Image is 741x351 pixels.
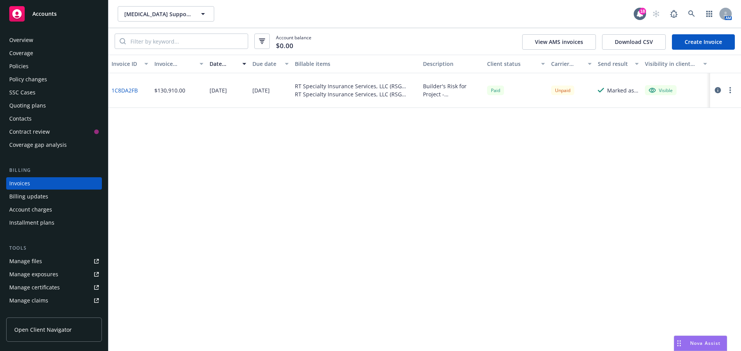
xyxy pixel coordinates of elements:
[6,177,102,190] a: Invoices
[276,41,293,51] span: $0.00
[112,86,138,94] a: 1C8DA2FB
[420,55,484,73] button: Description
[154,86,185,94] div: $130,910.00
[6,73,102,86] a: Policy changes
[674,336,684,351] div: Drag to move
[6,47,102,59] a: Coverage
[6,268,102,280] a: Manage exposures
[295,60,417,68] div: Billable items
[607,86,639,94] div: Marked as sent
[648,6,664,22] a: Start snowing
[118,6,214,22] button: [MEDICAL_DATA] Support Community [GEOGRAPHIC_DATA]
[206,55,249,73] button: Date issued
[9,139,67,151] div: Coverage gap analysis
[598,60,630,68] div: Send result
[6,166,102,174] div: Billing
[639,8,646,15] div: 18
[249,55,292,73] button: Due date
[112,60,140,68] div: Invoice ID
[292,55,420,73] button: Billable items
[6,307,102,320] a: Manage BORs
[684,6,699,22] a: Search
[6,60,102,72] a: Policies
[210,86,227,94] div: [DATE]
[548,55,595,73] button: Carrier status
[6,139,102,151] a: Coverage gap analysis
[6,294,102,307] a: Manage claims
[6,190,102,203] a: Billing updates
[484,55,548,73] button: Client status
[602,34,666,50] button: Download CSV
[9,99,46,112] div: Quoting plans
[6,255,102,267] a: Manage files
[6,281,102,294] a: Manage certificates
[120,38,126,44] svg: Search
[9,203,52,216] div: Account charges
[252,86,270,94] div: [DATE]
[124,10,191,18] span: [MEDICAL_DATA] Support Community [GEOGRAPHIC_DATA]
[9,281,60,294] div: Manage certificates
[9,177,30,190] div: Invoices
[9,60,29,72] div: Policies
[9,113,32,125] div: Contacts
[9,190,48,203] div: Billing updates
[522,34,596,50] button: View AMS invoices
[9,217,54,229] div: Installment plans
[154,60,195,68] div: Invoice amount
[642,55,710,73] button: Visibility in client dash
[9,307,46,320] div: Manage BORs
[9,255,42,267] div: Manage files
[551,86,574,95] div: Unpaid
[9,86,36,99] div: SSC Cases
[295,90,417,98] div: RT Specialty Insurance Services, LLC (RSG Specialty, LLC) - Excl Earth Movement
[126,34,248,49] input: Filter by keyword...
[9,34,33,46] div: Overview
[666,6,682,22] a: Report a Bug
[674,336,727,351] button: Nova Assist
[108,55,151,73] button: Invoice ID
[702,6,717,22] a: Switch app
[6,99,102,112] a: Quoting plans
[649,87,673,94] div: Visible
[6,244,102,252] div: Tools
[9,126,50,138] div: Contract review
[6,126,102,138] a: Contract review
[690,340,721,346] span: Nova Assist
[551,60,584,68] div: Carrier status
[487,60,536,68] div: Client status
[9,268,58,280] div: Manage exposures
[14,326,72,334] span: Open Client Navigator
[252,60,281,68] div: Due date
[487,86,504,95] div: Paid
[6,113,102,125] a: Contacts
[6,34,102,46] a: Overview
[151,55,207,73] button: Invoice amount
[423,60,481,68] div: Description
[645,60,699,68] div: Visibility in client dash
[423,82,481,98] div: Builder's Risk for Project - [STREET_ADDRESS] Policy Term - 17 Months (518 Days)
[9,73,47,86] div: Policy changes
[32,11,57,17] span: Accounts
[6,3,102,25] a: Accounts
[6,203,102,216] a: Account charges
[9,47,33,59] div: Coverage
[295,82,417,90] div: RT Specialty Insurance Services, LLC (RSG Specialty, LLC) - Excl Earth Movement
[210,60,238,68] div: Date issued
[6,86,102,99] a: SSC Cases
[595,55,642,73] button: Send result
[9,294,48,307] div: Manage claims
[672,34,735,50] a: Create Invoice
[6,217,102,229] a: Installment plans
[276,34,311,49] span: Account balance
